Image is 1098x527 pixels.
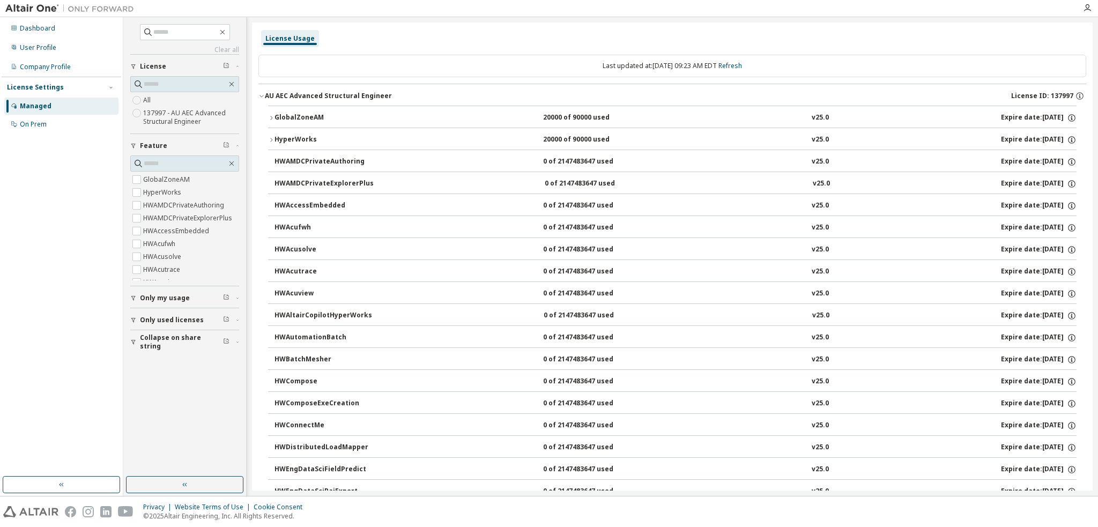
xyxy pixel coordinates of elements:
div: v25.0 [812,289,829,299]
img: linkedin.svg [100,506,112,517]
div: Managed [20,102,51,110]
label: HWAcutrace [143,263,182,276]
button: HWConnectMe0 of 2147483647 usedv25.0Expire date:[DATE] [274,414,1077,437]
div: License Usage [265,34,315,43]
div: v25.0 [812,421,829,430]
span: Clear filter [223,294,229,302]
div: v25.0 [812,311,829,321]
div: HWBatchMesher [274,355,371,365]
label: HWAMDCPrivateAuthoring [143,199,226,212]
div: v25.0 [812,443,829,452]
button: HWAccessEmbedded0 of 2147483647 usedv25.0Expire date:[DATE] [274,194,1077,218]
div: Expire date: [DATE] [1001,179,1077,189]
button: HWAcuview0 of 2147483647 usedv25.0Expire date:[DATE] [274,282,1077,306]
button: Feature [130,134,239,158]
button: AU AEC Advanced Structural EngineerLicense ID: 137997 [258,84,1086,108]
div: HWAcufwh [274,223,371,233]
div: 0 of 2147483647 used [543,267,640,277]
div: 0 of 2147483647 used [543,245,640,255]
div: v25.0 [812,223,829,233]
div: v25.0 [812,487,829,496]
div: Expire date: [DATE] [1001,223,1077,233]
div: HWAltairCopilotHyperWorks [274,311,372,321]
div: 20000 of 90000 used [543,113,640,123]
div: 0 of 2147483647 used [543,487,640,496]
div: Expire date: [DATE] [1001,355,1077,365]
div: Expire date: [DATE] [1001,333,1077,343]
div: 0 of 2147483647 used [544,311,640,321]
div: v25.0 [812,135,829,145]
div: v25.0 [812,355,829,365]
button: HWCompose0 of 2147483647 usedv25.0Expire date:[DATE] [274,370,1077,394]
div: HWEngDataSciFieldPredict [274,465,371,474]
div: Company Profile [20,63,71,71]
label: HWAccessEmbedded [143,225,211,237]
button: HyperWorks20000 of 90000 usedv25.0Expire date:[DATE] [268,128,1077,152]
div: v25.0 [812,267,829,277]
div: v25.0 [812,245,829,255]
label: HyperWorks [143,186,183,199]
div: Expire date: [DATE] [1001,289,1077,299]
a: Refresh [718,61,742,70]
span: Clear filter [223,142,229,150]
span: Feature [140,142,167,150]
div: 0 of 2147483647 used [543,201,640,211]
div: Expire date: [DATE] [1001,267,1077,277]
div: v25.0 [812,157,829,167]
div: v25.0 [812,399,829,409]
div: 0 of 2147483647 used [543,289,640,299]
img: facebook.svg [65,506,76,517]
img: Altair One [5,3,139,14]
div: GlobalZoneAM [274,113,371,123]
div: AU AEC Advanced Structural Engineer [265,92,392,100]
span: Only my usage [140,294,190,302]
img: youtube.svg [118,506,133,517]
div: v25.0 [812,465,829,474]
button: HWAutomationBatch0 of 2147483647 usedv25.0Expire date:[DATE] [274,326,1077,350]
div: Expire date: [DATE] [1001,245,1077,255]
div: v25.0 [813,179,830,189]
div: Privacy [143,503,175,511]
div: Expire date: [DATE] [1001,311,1077,321]
div: 0 of 2147483647 used [543,157,640,167]
div: Expire date: [DATE] [1001,421,1077,430]
div: HWAcutrace [274,267,371,277]
button: HWDistributedLoadMapper0 of 2147483647 usedv25.0Expire date:[DATE] [274,436,1077,459]
button: HWAcutrace0 of 2147483647 usedv25.0Expire date:[DATE] [274,260,1077,284]
div: 0 of 2147483647 used [543,465,640,474]
div: User Profile [20,43,56,52]
div: License Settings [7,83,64,92]
button: HWAMDCPrivateAuthoring0 of 2147483647 usedv25.0Expire date:[DATE] [274,150,1077,174]
div: v25.0 [812,201,829,211]
button: HWEngDataSciFieldPredict0 of 2147483647 usedv25.0Expire date:[DATE] [274,458,1077,481]
button: License [130,55,239,78]
div: Expire date: [DATE] [1001,443,1077,452]
div: 0 of 2147483647 used [543,421,640,430]
div: 0 of 2147483647 used [545,179,641,189]
button: Collapse on share string [130,330,239,354]
div: 0 of 2147483647 used [543,377,640,387]
div: v25.0 [812,333,829,343]
label: HWAcufwh [143,237,177,250]
button: GlobalZoneAM20000 of 90000 usedv25.0Expire date:[DATE] [268,106,1077,130]
button: HWEngDataSciPaiExpert0 of 2147483647 usedv25.0Expire date:[DATE] [274,480,1077,503]
button: HWAMDCPrivateExplorerPlus0 of 2147483647 usedv25.0Expire date:[DATE] [274,172,1077,196]
div: HWAMDCPrivateAuthoring [274,157,371,167]
button: Only my usage [130,286,239,310]
div: Expire date: [DATE] [1001,113,1077,123]
div: 0 of 2147483647 used [543,223,640,233]
div: HWConnectMe [274,421,371,430]
a: Clear all [130,46,239,54]
div: HyperWorks [274,135,371,145]
div: HWComposeExeCreation [274,399,371,409]
div: Expire date: [DATE] [1001,377,1077,387]
label: HWAMDCPrivateExplorerPlus [143,212,234,225]
div: HWAMDCPrivateExplorerPlus [274,179,374,189]
div: v25.0 [812,113,829,123]
div: HWAccessEmbedded [274,201,371,211]
div: 0 of 2147483647 used [543,443,640,452]
span: License ID: 137997 [1011,92,1073,100]
label: 137997 - AU AEC Advanced Structural Engineer [143,107,239,128]
div: HWEngDataSciPaiExpert [274,487,371,496]
div: Expire date: [DATE] [1001,465,1077,474]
